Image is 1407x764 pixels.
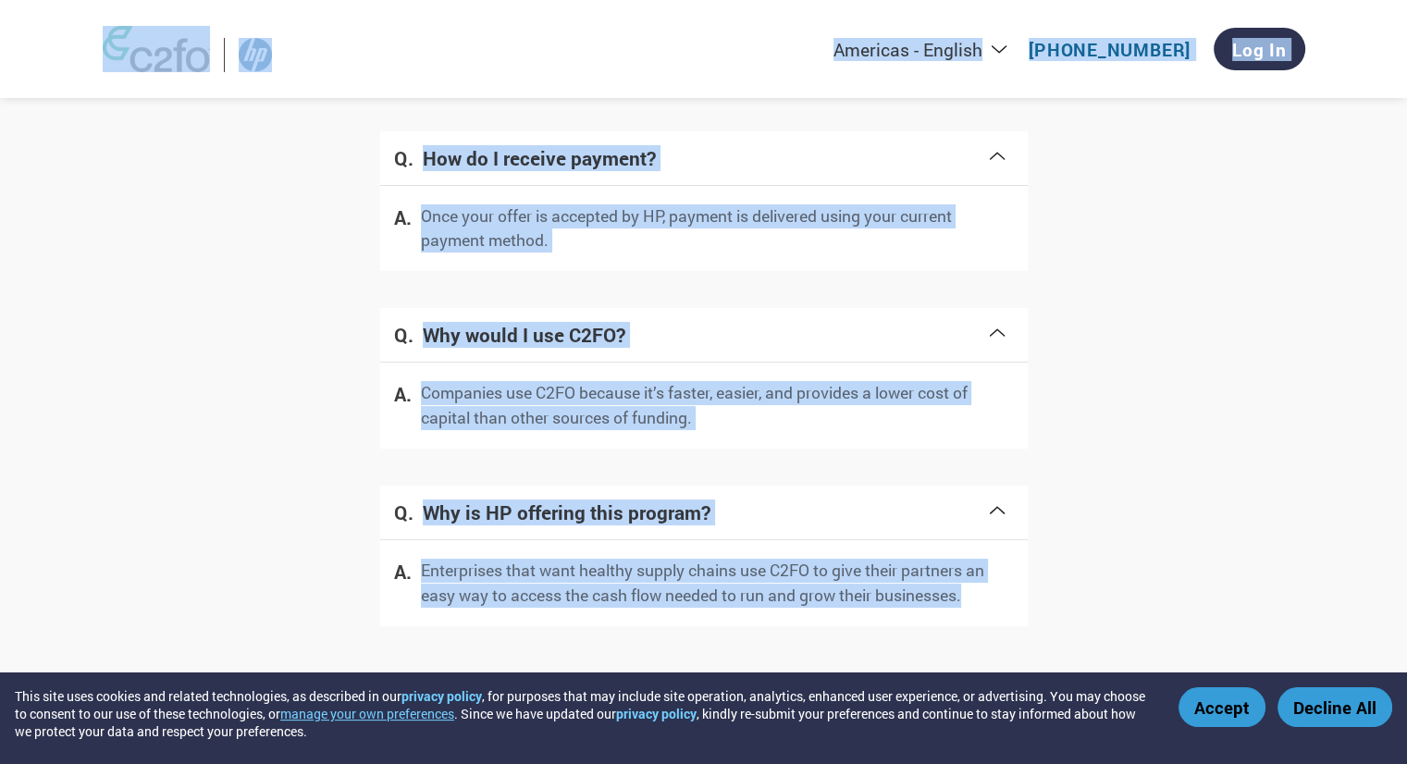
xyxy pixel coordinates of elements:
p: Companies use C2FO because it’s faster, easier, and provides a lower cost of capital than other s... [421,381,1014,430]
a: privacy policy [401,687,482,705]
button: manage your own preferences [280,705,454,722]
div: This site uses cookies and related technologies, as described in our , for purposes that may incl... [15,687,1152,740]
a: [PHONE_NUMBER] [1029,38,1191,61]
a: Log In [1214,28,1305,70]
p: Enterprises that want healthy supply chains use C2FO to give their partners an easy way to access... [421,559,1014,608]
button: Decline All [1277,687,1392,727]
p: Once your offer is accepted by HP, payment is delivered using your current payment method. [421,204,1014,253]
h4: Why is HP offering this program? [423,499,986,525]
h4: Why would I use C2FO? [423,322,986,348]
button: Accept [1179,687,1265,727]
img: c2fo logo [103,26,210,72]
h4: How do I receive payment? [423,145,986,171]
img: HP [239,38,272,72]
a: privacy policy [616,705,697,722]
